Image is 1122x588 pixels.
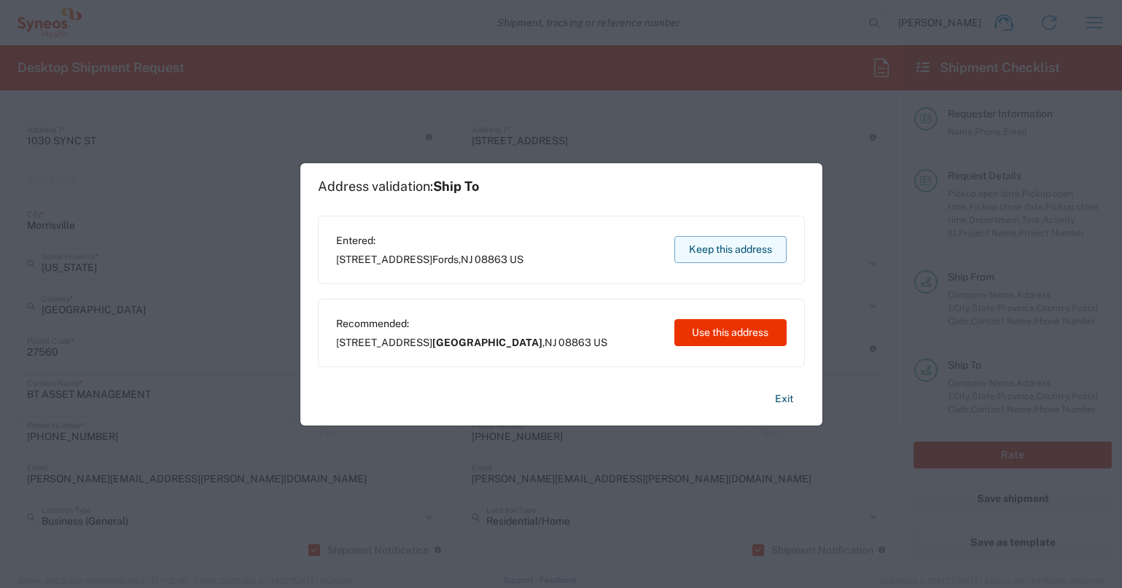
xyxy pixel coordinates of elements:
[674,319,787,346] button: Use this address
[545,337,556,348] span: NJ
[674,236,787,263] button: Keep this address
[433,179,479,194] span: Ship To
[593,337,607,348] span: US
[461,254,472,265] span: NJ
[432,254,459,265] span: Fords
[336,234,523,247] span: Entered:
[475,254,507,265] span: 08863
[763,386,805,412] button: Exit
[336,336,607,349] span: [STREET_ADDRESS] ,
[336,317,607,330] span: Recommended:
[558,337,591,348] span: 08863
[318,179,479,195] h1: Address validation:
[432,337,542,348] span: [GEOGRAPHIC_DATA]
[510,254,523,265] span: US
[336,253,523,266] span: [STREET_ADDRESS] ,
